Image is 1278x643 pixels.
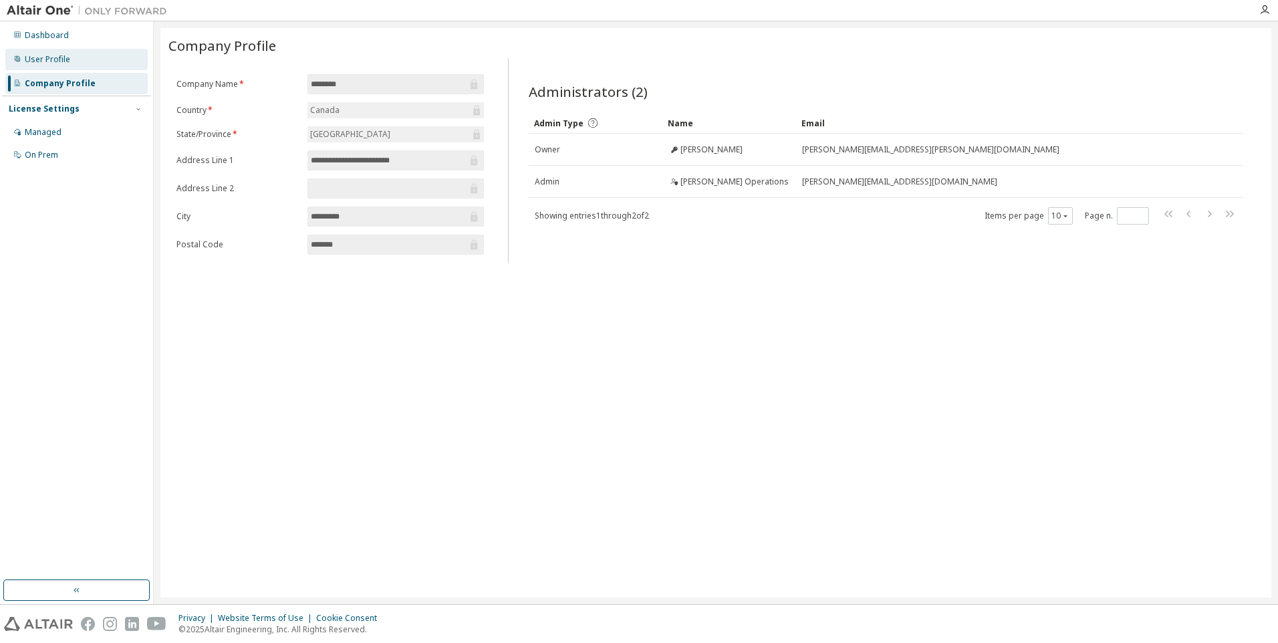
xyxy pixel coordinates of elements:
[307,102,484,118] div: Canada
[25,54,70,65] div: User Profile
[535,176,559,187] span: Admin
[801,112,1206,134] div: Email
[680,176,789,187] span: [PERSON_NAME] Operations
[25,127,61,138] div: Managed
[25,78,96,89] div: Company Profile
[802,144,1059,155] span: [PERSON_NAME][EMAIL_ADDRESS][PERSON_NAME][DOMAIN_NAME]
[178,613,218,624] div: Privacy
[9,104,80,114] div: License Settings
[176,105,299,116] label: Country
[308,103,342,118] div: Canada
[4,617,73,631] img: altair_logo.svg
[680,144,743,155] span: [PERSON_NAME]
[1051,211,1069,221] button: 10
[125,617,139,631] img: linkedin.svg
[176,183,299,194] label: Address Line 2
[81,617,95,631] img: facebook.svg
[308,127,392,142] div: [GEOGRAPHIC_DATA]
[176,239,299,250] label: Postal Code
[176,79,299,90] label: Company Name
[529,82,648,101] span: Administrators (2)
[168,36,276,55] span: Company Profile
[25,150,58,160] div: On Prem
[176,129,299,140] label: State/Province
[802,176,997,187] span: [PERSON_NAME][EMAIL_ADDRESS][DOMAIN_NAME]
[535,210,649,221] span: Showing entries 1 through 2 of 2
[1085,207,1149,225] span: Page n.
[103,617,117,631] img: instagram.svg
[25,30,69,41] div: Dashboard
[176,211,299,222] label: City
[534,118,584,129] span: Admin Type
[316,613,385,624] div: Cookie Consent
[218,613,316,624] div: Website Terms of Use
[535,144,560,155] span: Owner
[176,155,299,166] label: Address Line 1
[147,617,166,631] img: youtube.svg
[985,207,1073,225] span: Items per page
[7,4,174,17] img: Altair One
[178,624,385,635] p: © 2025 Altair Engineering, Inc. All Rights Reserved.
[307,126,484,142] div: [GEOGRAPHIC_DATA]
[668,112,791,134] div: Name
